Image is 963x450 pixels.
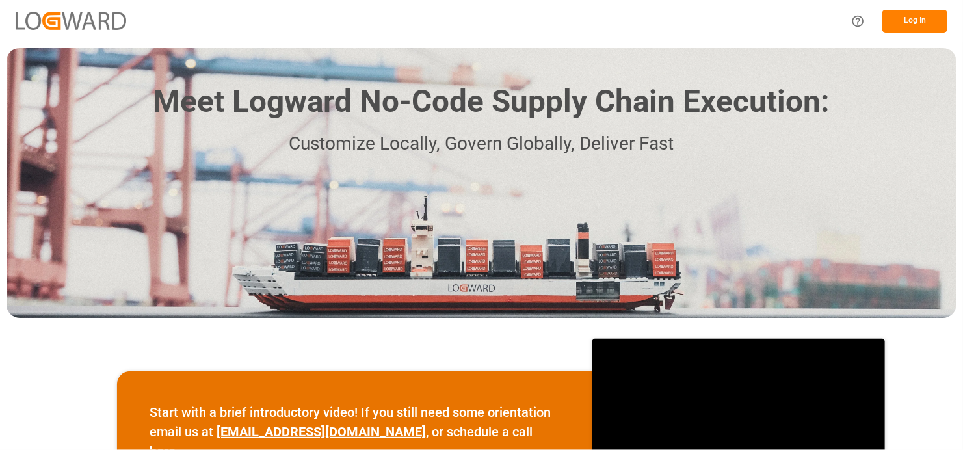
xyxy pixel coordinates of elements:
h1: Meet Logward No-Code Supply Chain Execution: [153,79,830,125]
a: [EMAIL_ADDRESS][DOMAIN_NAME] [217,424,426,440]
img: Logward_new_orange.png [16,12,126,29]
p: Customize Locally, Govern Globally, Deliver Fast [134,129,830,159]
button: Help Center [843,7,873,36]
button: Log In [882,10,947,33]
